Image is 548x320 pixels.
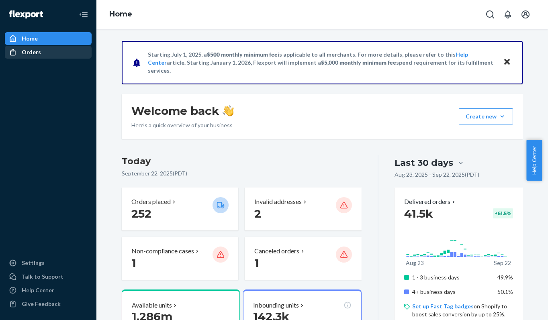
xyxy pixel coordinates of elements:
[5,32,92,45] a: Home
[254,197,302,206] p: Invalid addresses
[254,256,259,270] span: 1
[404,207,433,220] span: 41.5k
[131,121,234,129] p: Here’s a quick overview of your business
[412,273,491,281] p: 1 - 3 business days
[207,51,278,58] span: $500 monthly minimum fee
[22,35,38,43] div: Home
[17,6,46,13] span: Support
[245,237,361,280] button: Canceled orders 1
[5,257,92,269] a: Settings
[497,274,513,281] span: 49.9%
[321,59,396,66] span: $5,000 monthly minimum fee
[404,197,457,206] button: Delivered orders
[254,207,261,220] span: 2
[412,303,474,310] a: Set up Fast Tag badges
[103,3,139,26] ol: breadcrumbs
[22,259,45,267] div: Settings
[245,188,361,230] button: Invalid addresses 2
[5,270,92,283] button: Talk to Support
[5,298,92,310] button: Give Feedback
[122,188,238,230] button: Orders placed 252
[131,197,171,206] p: Orders placed
[131,207,151,220] span: 252
[132,301,172,310] p: Available units
[459,108,513,124] button: Create new
[254,247,299,256] p: Canceled orders
[253,301,299,310] p: Inbounding units
[22,300,61,308] div: Give Feedback
[494,259,511,267] p: Sep 22
[412,302,513,318] p: on Shopify to boost sales conversion by up to 25%.
[412,288,491,296] p: 4+ business days
[131,256,136,270] span: 1
[395,157,453,169] div: Last 30 days
[395,171,479,179] p: Aug 23, 2025 - Sep 22, 2025 ( PDT )
[482,6,498,22] button: Open Search Box
[109,10,132,18] a: Home
[406,259,424,267] p: Aug 23
[5,284,92,297] a: Help Center
[122,237,238,280] button: Non-compliance cases 1
[122,169,362,177] p: September 22, 2025 ( PDT )
[5,46,92,59] a: Orders
[131,104,234,118] h1: Welcome back
[22,286,54,294] div: Help Center
[9,10,43,18] img: Flexport logo
[500,6,516,22] button: Open notifications
[131,247,194,256] p: Non-compliance cases
[76,6,92,22] button: Close Navigation
[493,208,513,218] div: + 61.5 %
[22,48,41,56] div: Orders
[122,155,362,168] h3: Today
[223,105,234,116] img: hand-wave emoji
[517,6,534,22] button: Open account menu
[526,140,542,181] button: Help Center
[22,273,63,281] div: Talk to Support
[148,51,495,75] p: Starting July 1, 2025, a is applicable to all merchants. For more details, please refer to this a...
[502,57,512,68] button: Close
[497,288,513,295] span: 50.1%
